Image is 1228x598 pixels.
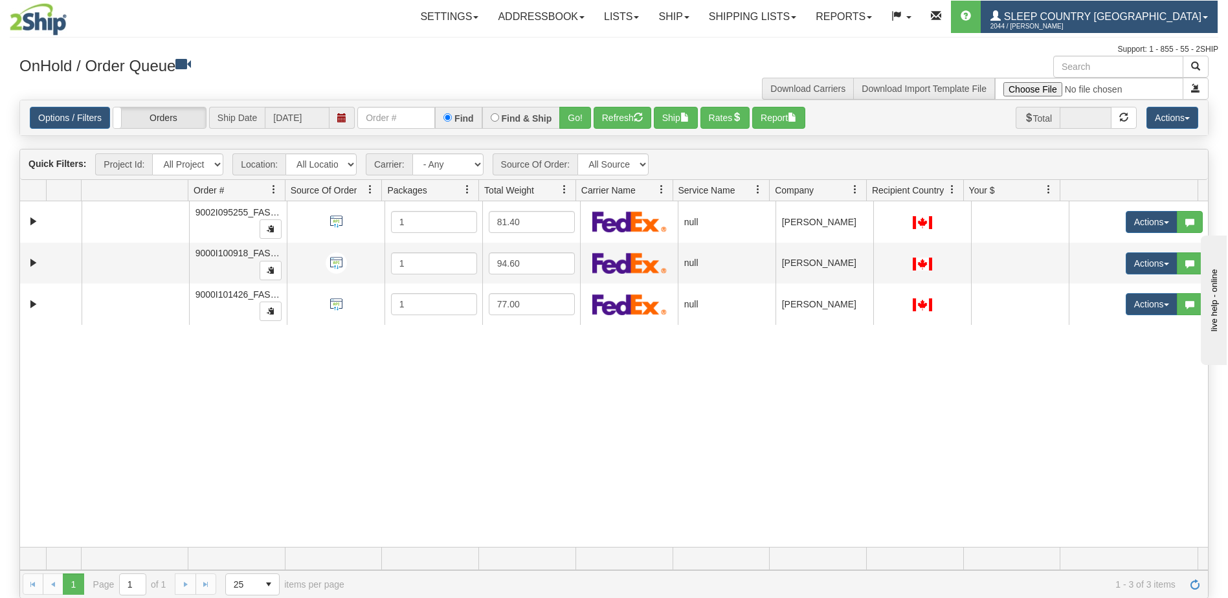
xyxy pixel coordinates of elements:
a: Source Of Order filter column settings [359,179,381,201]
span: Location: [232,153,285,175]
span: 9000I100918_FASUS [195,248,283,258]
button: Actions [1126,211,1178,233]
input: Order # [357,107,435,129]
img: CA [913,216,932,229]
span: Page of 1 [93,573,166,595]
button: Report [752,107,805,129]
td: null [678,243,776,284]
span: Recipient Country [872,184,944,197]
td: [PERSON_NAME] [776,243,873,284]
a: Ship [649,1,698,33]
span: Order # [194,184,224,197]
a: Order # filter column settings [263,179,285,201]
td: [PERSON_NAME] [776,283,873,325]
a: Expand [25,214,41,230]
a: Service Name filter column settings [747,179,769,201]
img: logo2044.jpg [10,3,67,36]
a: Sleep Country [GEOGRAPHIC_DATA] 2044 / [PERSON_NAME] [981,1,1218,33]
a: Shipping lists [699,1,806,33]
a: Recipient Country filter column settings [941,179,963,201]
span: Source Of Order: [493,153,578,175]
span: Service Name [678,184,735,197]
button: Go! [559,107,591,129]
button: Ship [654,107,698,129]
button: Search [1183,56,1209,78]
td: null [678,283,776,325]
span: 9002I095255_FASUS [195,207,283,217]
img: FedEx Express® [592,252,667,274]
div: grid toolbar [20,149,1208,180]
button: Actions [1146,107,1198,129]
a: Total Weight filter column settings [553,179,575,201]
img: API [326,252,347,274]
span: 9000I101426_FASUS [195,289,283,300]
a: Settings [410,1,488,33]
a: Addressbook [488,1,594,33]
td: [PERSON_NAME] [776,201,873,243]
img: CA [913,258,932,271]
a: Options / Filters [30,107,110,129]
img: API [326,294,347,315]
a: Packages filter column settings [456,179,478,201]
button: Actions [1126,252,1178,274]
a: Download Import Template File [862,83,987,94]
span: Carrier: [366,153,412,175]
button: Copy to clipboard [260,219,282,239]
td: null [678,201,776,243]
img: API [326,211,347,232]
span: Sleep Country [GEOGRAPHIC_DATA] [1001,11,1201,22]
iframe: chat widget [1198,233,1227,365]
div: live help - online [10,11,120,21]
span: Page sizes drop down [225,573,280,595]
label: Find & Ship [502,114,552,123]
a: Refresh [1185,573,1205,594]
button: Copy to clipboard [260,261,282,280]
img: FedEx Express® [592,294,667,315]
label: Quick Filters: [28,157,86,170]
span: select [258,574,279,595]
label: Find [454,114,474,123]
input: Search [1053,56,1183,78]
button: Rates [700,107,750,129]
span: items per page [225,573,344,595]
span: Page 1 [63,573,84,594]
a: Download Carriers [770,83,845,94]
button: Copy to clipboard [260,302,282,321]
button: Actions [1126,293,1178,315]
a: Expand [25,296,41,313]
input: Page 1 [120,574,146,595]
span: Project Id: [95,153,152,175]
span: 2044 / [PERSON_NAME] [990,20,1088,33]
span: Company [775,184,814,197]
span: Ship Date [209,107,265,129]
a: Reports [806,1,882,33]
img: FedEx Express® [592,211,667,232]
img: CA [913,298,932,311]
a: Carrier Name filter column settings [651,179,673,201]
span: 25 [234,578,251,591]
a: Lists [594,1,649,33]
input: Import [995,78,1183,100]
a: Company filter column settings [844,179,866,201]
button: Refresh [594,107,651,129]
span: Carrier Name [581,184,636,197]
span: Total Weight [484,184,534,197]
span: 1 - 3 of 3 items [363,579,1176,590]
a: Your $ filter column settings [1038,179,1060,201]
a: Expand [25,255,41,271]
span: Packages [387,184,427,197]
label: Orders [113,107,206,128]
span: Source Of Order [291,184,357,197]
span: Total [1016,107,1060,129]
div: Support: 1 - 855 - 55 - 2SHIP [10,44,1218,55]
h3: OnHold / Order Queue [19,56,605,74]
span: Your $ [969,184,995,197]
